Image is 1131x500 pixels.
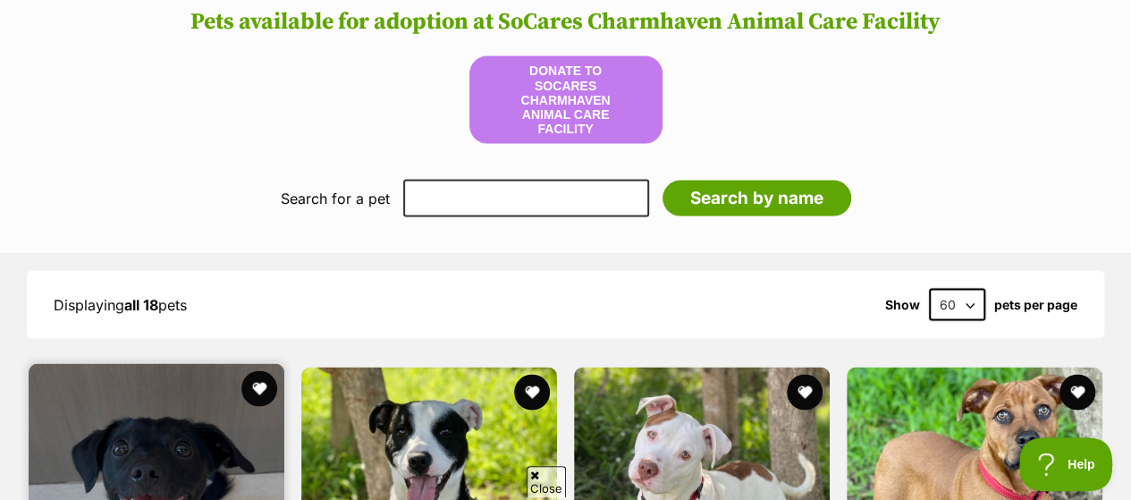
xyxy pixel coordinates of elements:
[18,9,1113,36] h2: Pets available for adoption at SoCares Charmhaven Animal Care Facility
[1059,374,1095,410] button: favourite
[54,295,187,313] span: Displaying pets
[1019,437,1113,491] iframe: Help Scout Beacon - Open
[514,374,550,410] button: favourite
[994,297,1077,311] label: pets per page
[241,370,277,406] button: favourite
[787,374,823,410] button: favourite
[281,190,390,206] label: Search for a pet
[885,297,920,311] span: Show
[124,295,158,313] strong: all 18
[663,180,851,216] input: Search by name
[527,466,566,497] span: Close
[469,55,663,143] button: Donate to SoCares Charmhaven Animal Care Facility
